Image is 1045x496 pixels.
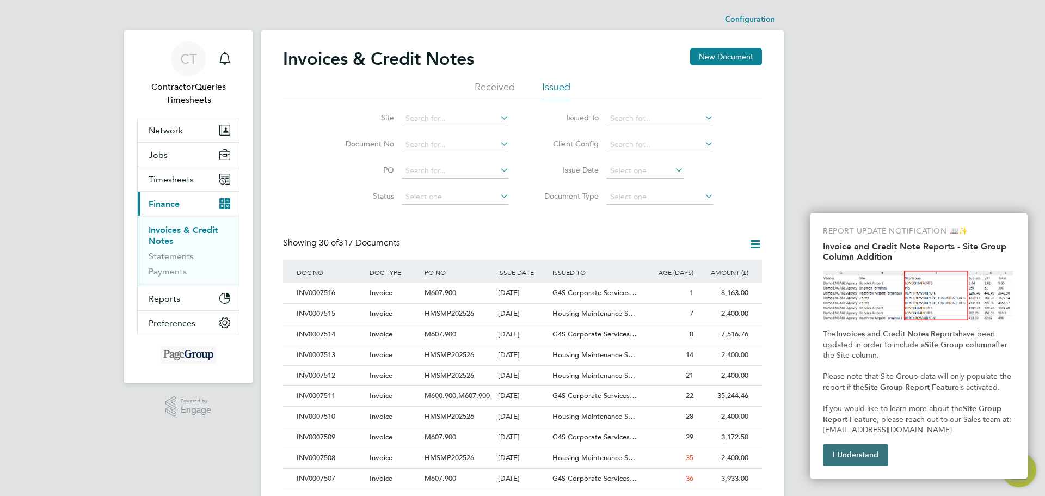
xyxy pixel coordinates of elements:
span: HMSMP202526 [425,350,474,359]
span: HMSMP202526 [425,412,474,421]
span: 21 [686,371,693,380]
span: Preferences [149,318,195,328]
div: [DATE] [495,366,550,386]
span: Housing Maintenance S… [552,350,635,359]
span: If you would like to learn more about the [823,404,963,413]
div: [DATE] [495,283,550,303]
strong: Site Group Report Feature [823,404,1004,424]
span: HMSMP202526 [425,309,474,318]
div: 8,163.00 [696,283,751,303]
nav: Main navigation [124,30,253,383]
span: Please note that Site Group data will only populate the report if the [823,372,1013,392]
span: Timesheets [149,174,194,185]
span: Invoice [370,288,392,297]
strong: Invoices and Credit Notes Reports [836,329,958,339]
div: ISSUE DATE [495,260,550,285]
div: [DATE] [495,427,550,448]
div: INV0007507 [294,469,367,489]
span: Housing Maintenance S… [552,309,635,318]
div: ISSUED TO [550,260,641,285]
span: G4S Corporate Services… [552,391,637,400]
span: Invoice [370,453,392,462]
a: Invoices & Credit Notes [149,225,218,246]
div: AGE (DAYS) [641,260,696,285]
input: Search for... [606,137,714,152]
label: Issued To [536,113,599,123]
div: INV0007508 [294,448,367,468]
div: 2,400.00 [696,304,751,324]
span: 29 [686,432,693,442]
span: 317 Documents [319,237,400,248]
div: INV0007513 [294,345,367,365]
span: Invoice [370,350,392,359]
span: is activated. [959,383,1000,392]
span: M600.900,M607.900 [425,391,490,400]
span: G4S Corporate Services… [552,329,637,339]
span: M607.900 [425,432,456,442]
input: Search for... [402,137,509,152]
div: 2,400.00 [696,448,751,468]
input: Select one [402,189,509,205]
span: 14 [686,350,693,359]
input: Select one [606,189,714,205]
input: Search for... [402,163,509,179]
span: 36 [686,474,693,483]
strong: Site Group column [925,340,992,350]
span: G4S Corporate Services… [552,432,637,442]
label: Status [331,191,394,201]
h2: Invoices & Credit Notes [283,48,474,70]
div: PO NO [422,260,495,285]
label: Document Type [536,191,599,201]
li: Issued [542,81,570,100]
div: INV0007515 [294,304,367,324]
div: 2,400.00 [696,407,751,427]
span: HMSMP202526 [425,371,474,380]
span: 22 [686,391,693,400]
span: 35 [686,453,693,462]
h2: Invoice and Credit Note Reports - Site Group Column Addition [823,241,1015,262]
input: Search for... [606,111,714,126]
div: [DATE] [495,448,550,468]
a: Payments [149,266,187,277]
span: Reports [149,293,180,304]
a: Statements [149,251,194,261]
div: DOC NO [294,260,367,285]
span: CT [180,52,197,66]
span: Jobs [149,150,168,160]
span: Invoice [370,412,392,421]
span: Housing Maintenance S… [552,412,635,421]
span: M607.900 [425,329,456,339]
p: REPORT UPDATE NOTIFICATION 📖✨ [823,226,1015,237]
div: [DATE] [495,386,550,406]
div: 7,516.76 [696,324,751,345]
span: G4S Corporate Services… [552,288,637,297]
div: 2,400.00 [696,366,751,386]
div: AMOUNT (£) [696,260,751,285]
li: Configuration [725,9,775,30]
div: INV0007516 [294,283,367,303]
span: ContractorQueries Timesheets [137,81,239,107]
div: Invoice and Credit Note Reports - Site Group Column Addition [810,213,1028,479]
div: [DATE] [495,345,550,365]
div: INV0007512 [294,366,367,386]
label: Site [331,113,394,123]
span: Network [149,125,183,136]
div: INV0007510 [294,407,367,427]
span: Invoice [370,309,392,318]
span: , please reach out to our Sales team at: [EMAIL_ADDRESS][DOMAIN_NAME] [823,415,1013,435]
label: Client Config [536,139,599,149]
div: 3,172.50 [696,427,751,448]
span: M607.900 [425,474,456,483]
span: Invoice [370,474,392,483]
label: Issue Date [536,165,599,175]
span: 7 [690,309,693,318]
div: INV0007514 [294,324,367,345]
span: HMSMP202526 [425,453,474,462]
label: Document No [331,139,394,149]
div: 2,400.00 [696,345,751,365]
span: G4S Corporate Services… [552,474,637,483]
img: Site Group Column in Invoices Report [823,271,1015,320]
span: 1 [690,288,693,297]
li: Received [475,81,515,100]
label: PO [331,165,394,175]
